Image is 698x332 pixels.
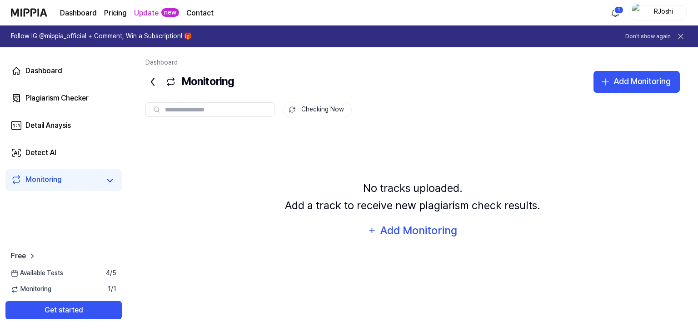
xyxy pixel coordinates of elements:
img: profile [632,4,643,22]
button: Add Monitoring [367,222,458,239]
div: Monitoring [25,174,62,187]
a: Dashboard [60,8,97,19]
a: Detail Anaysis [5,115,122,136]
div: Add Monitoring [379,222,458,239]
img: 알림 [610,7,621,18]
div: No tracks uploaded. Add a track to receive new plagiarism check results. [285,180,540,215]
div: Dashboard [25,65,62,76]
button: Checking Now [284,102,352,117]
a: Pricing [104,8,127,19]
a: Detect AI [5,142,122,164]
div: Add Monitoring [613,75,671,88]
span: 4 / 5 [106,269,116,278]
button: Don't show again [625,33,671,40]
div: Monitoring [145,71,234,93]
span: Monitoring [11,285,51,294]
div: Detect AI [25,147,56,158]
h1: Follow IG @mippia_official + Comment, Win a Subscription! 🎁 [11,32,192,41]
button: Add Monitoring [593,71,680,93]
a: Dashboard [145,59,178,66]
button: Get started [5,301,122,319]
span: 1 / 1 [108,285,116,294]
a: Plagiarism Checker [5,87,122,109]
button: profileRJoshi [629,5,687,20]
div: Plagiarism Checker [25,93,89,104]
div: 1 [614,6,623,14]
div: Detail Anaysis [25,120,71,131]
a: Update [134,8,159,19]
a: Monitoring [11,174,100,187]
a: Contact [186,8,214,19]
button: 알림1 [608,5,623,20]
div: new [161,8,179,17]
a: Free [11,251,37,262]
a: Dashboard [5,60,122,82]
div: RJoshi [646,7,681,17]
span: Free [11,251,26,262]
span: Available Tests [11,269,63,278]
